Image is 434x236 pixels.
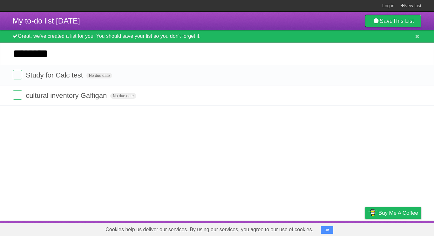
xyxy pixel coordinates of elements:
a: Terms [335,222,349,234]
label: Done [13,90,22,100]
a: SaveThis List [365,15,421,27]
a: Suggest a feature [381,222,421,234]
b: This List [393,18,414,24]
span: No due date [110,93,136,99]
a: Buy me a coffee [365,207,421,219]
span: Cookies help us deliver our services. By using our services, you agree to our use of cookies. [99,223,320,236]
span: cultural inventory Gaffigan [26,91,108,99]
a: Developers [302,222,327,234]
span: Study for Calc test [26,71,85,79]
label: Done [13,70,22,79]
span: No due date [86,73,112,78]
button: OK [321,226,333,234]
span: Buy me a coffee [378,207,418,219]
a: Privacy [357,222,373,234]
a: About [281,222,294,234]
span: My to-do list [DATE] [13,17,80,25]
img: Buy me a coffee [368,207,377,218]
